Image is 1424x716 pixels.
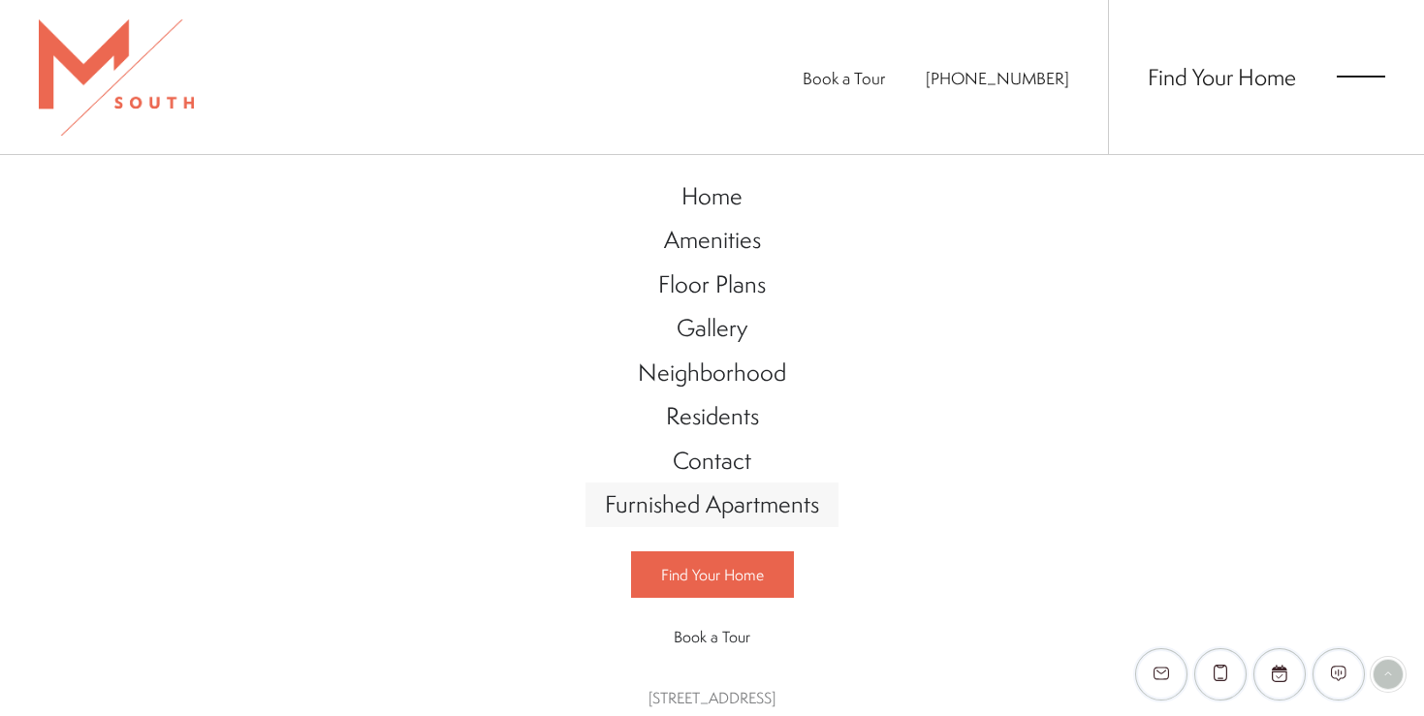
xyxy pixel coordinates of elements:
span: [PHONE_NUMBER] [926,67,1069,89]
a: Book a Tour [803,67,885,89]
a: Go to Amenities [585,218,839,263]
a: Go to Neighborhood [585,351,839,395]
span: Residents [666,399,759,432]
a: Find Your Home [1148,61,1296,92]
span: Amenities [664,223,761,256]
span: Floor Plans [658,267,766,300]
a: Go to Residents [585,394,839,439]
a: Book a Tour [631,614,794,659]
span: Neighborhood [638,356,786,389]
span: Contact [673,444,751,477]
button: Open Menu [1337,68,1385,85]
span: Find Your Home [661,564,764,585]
a: Go to Home [585,174,839,219]
span: Gallery [677,311,747,344]
a: Go to Contact [585,439,839,483]
img: MSouth [39,19,194,136]
a: Go to Floor Plans [585,263,839,307]
span: Furnished Apartments [605,487,819,520]
a: Go to Furnished Apartments (opens in a new tab) [585,483,839,527]
a: Find Your Home [631,551,794,598]
span: Home [681,179,743,212]
a: Go to Gallery [585,306,839,351]
span: Book a Tour [674,626,750,647]
a: Call Us at 813-570-8014 [926,67,1069,89]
